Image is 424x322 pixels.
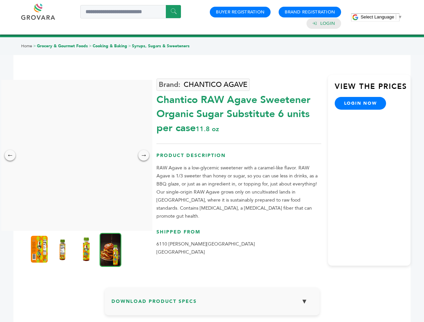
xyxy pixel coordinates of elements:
a: Select Language​ [361,14,402,19]
button: ▼ [296,294,313,309]
a: Grocery & Gourmet Foods [37,43,88,49]
p: RAW Agave is a low-glycemic sweetener with a caramel-like flavor. RAW Agave is 1/3 sweeter than h... [156,164,321,220]
a: Buyer Registration [216,9,265,15]
span: > [128,43,131,49]
span: Select Language [361,14,394,19]
input: Search a product or brand... [80,5,181,18]
a: Brand Registration [285,9,335,15]
img: Chantico RAW Agave Sweetener- Organic Sugar Substitute 6 units per case 11.8 oz Nutrition Info [54,236,71,263]
span: ▼ [398,14,402,19]
span: 11.8 oz [196,124,219,133]
a: Login [320,20,335,26]
h3: Download Product Specs [111,294,313,314]
h3: Shipped From [156,229,321,240]
p: 6110 [PERSON_NAME][GEOGRAPHIC_DATA] [GEOGRAPHIC_DATA] [156,240,321,256]
a: Cooking & Baking [93,43,127,49]
span: > [89,43,92,49]
span: > [33,43,36,49]
h3: Product Description [156,152,321,164]
a: Syrups, Sugars & Sweeteners [132,43,190,49]
a: login now [335,97,386,110]
img: Chantico RAW Agave Sweetener- Organic Sugar Substitute 6 units per case 11.8 oz [100,233,122,267]
a: CHANTICO AGAVE [156,78,250,91]
div: Chantico RAW Agave Sweetener Organic Sugar Substitute 6 units per case [156,90,321,135]
a: Home [21,43,32,49]
img: Chantico RAW Agave Sweetener- Organic Sugar Substitute 6 units per case 11.8 oz [78,236,95,263]
h3: View the Prices [335,82,411,97]
div: → [138,150,149,161]
div: ← [5,150,15,161]
img: Chantico RAW Agave Sweetener- Organic Sugar Substitute 6 units per case 11.8 oz Product Label [31,236,48,263]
